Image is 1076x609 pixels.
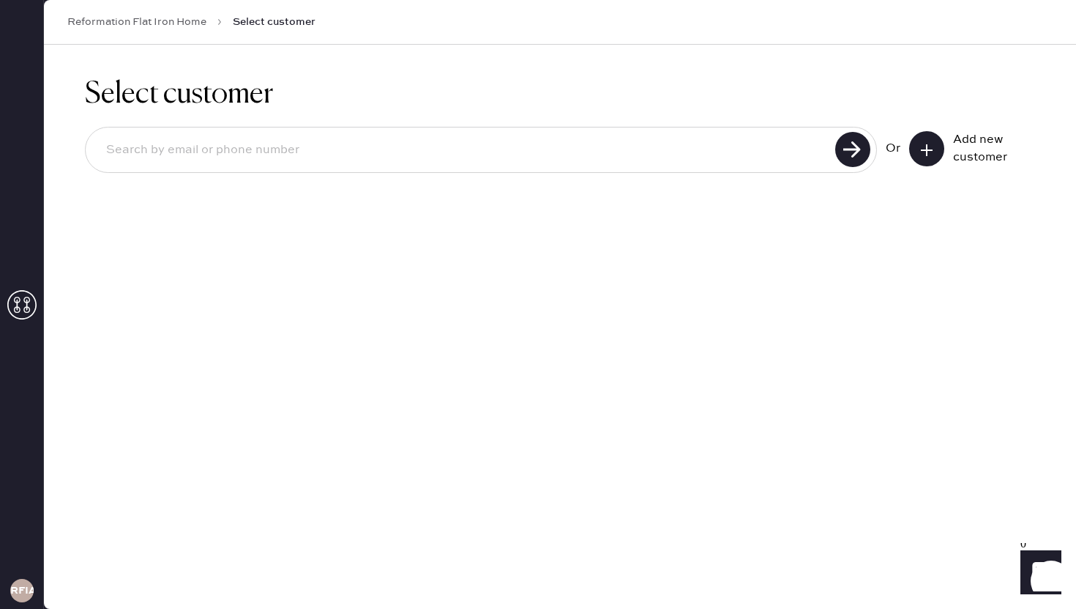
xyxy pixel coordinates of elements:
div: Add new customer [953,131,1026,166]
div: Or [886,140,900,158]
h1: Select customer [85,77,1035,112]
iframe: Front Chat [1006,543,1069,606]
h3: RFIA [10,586,34,596]
a: Reformation Flat Iron Home [67,15,206,29]
span: Select customer [233,15,315,29]
input: Search by email or phone number [94,133,831,167]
